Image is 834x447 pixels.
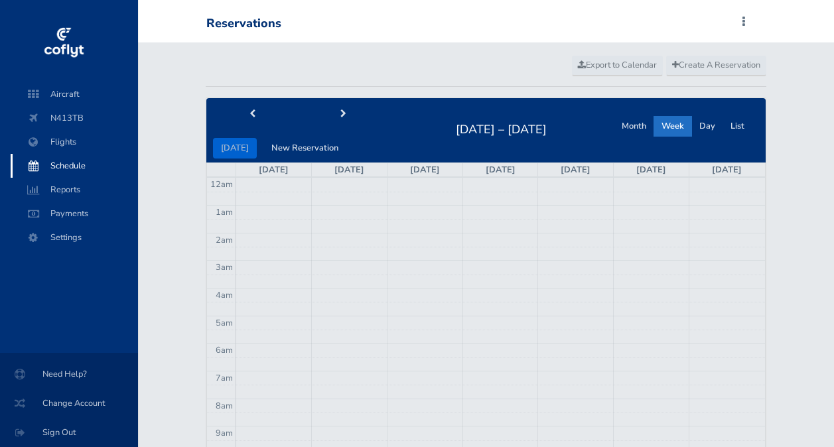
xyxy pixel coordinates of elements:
span: 12am [210,178,233,190]
span: 3am [216,261,233,273]
a: [DATE] [486,164,516,176]
span: Aircraft [24,82,125,106]
span: Need Help? [16,362,122,386]
a: [DATE] [712,164,742,176]
button: Week [654,116,692,137]
span: 2am [216,234,233,246]
span: 4am [216,289,233,301]
span: 9am [216,427,233,439]
button: New Reservation [263,138,346,159]
span: 6am [216,344,233,356]
span: Flights [24,130,125,154]
span: Reports [24,178,125,202]
span: 7am [216,372,233,384]
a: Export to Calendar [572,56,663,76]
span: Schedule [24,154,125,178]
button: List [723,116,752,137]
span: Create A Reservation [672,59,760,71]
span: N413TB [24,106,125,130]
span: Payments [24,202,125,225]
a: [DATE] [410,164,440,176]
button: [DATE] [213,138,257,159]
div: Reservations [206,17,281,31]
button: next [298,104,389,125]
span: 8am [216,400,233,412]
span: Change Account [16,391,122,415]
button: prev [206,104,298,125]
a: [DATE] [259,164,289,176]
a: [DATE] [561,164,591,176]
button: Month [614,116,654,137]
span: 5am [216,317,233,329]
span: Sign Out [16,420,122,444]
span: Export to Calendar [578,59,657,71]
a: [DATE] [636,164,666,176]
a: Create A Reservation [666,56,766,76]
a: [DATE] [334,164,364,176]
img: coflyt logo [42,23,86,63]
h2: [DATE] – [DATE] [448,119,555,137]
span: Settings [24,225,125,249]
span: 1am [216,206,233,218]
button: Day [691,116,723,137]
